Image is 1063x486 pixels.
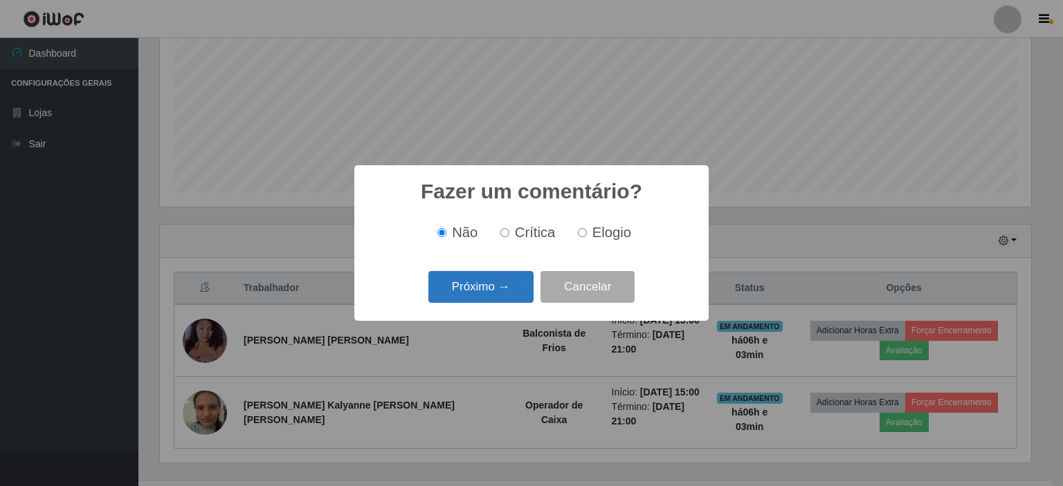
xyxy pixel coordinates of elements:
button: Próximo → [428,271,534,303]
h2: Fazer um comentário? [421,179,642,204]
input: Crítica [500,228,509,237]
input: Elogio [578,228,587,237]
button: Cancelar [540,271,635,303]
input: Não [437,228,446,237]
span: Crítica [515,225,556,240]
span: Elogio [592,225,631,240]
span: Não [452,225,478,240]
